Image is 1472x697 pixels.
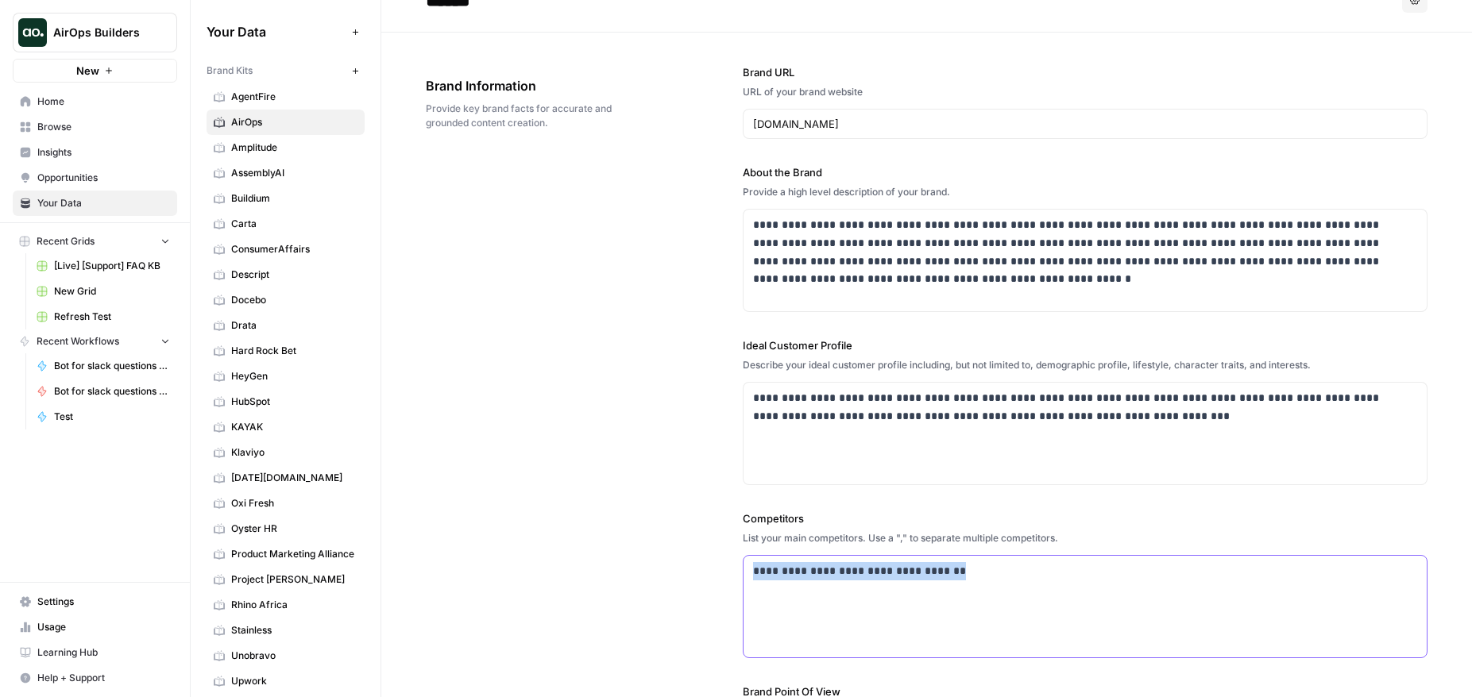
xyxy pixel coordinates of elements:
[207,643,365,668] a: Unobravo
[231,598,357,612] span: Rhino Africa
[231,318,357,333] span: Drata
[37,145,170,160] span: Insights
[18,18,47,47] img: AirOps Builders Logo
[207,186,365,211] a: Buildium
[54,359,170,373] span: Bot for slack questions pt. 1
[231,496,357,510] span: Oxi Fresh
[207,440,365,465] a: Klaviyo
[231,242,357,256] span: ConsumerAffairs
[231,547,357,561] span: Product Marketing Alliance
[13,114,177,140] a: Browse
[13,614,177,640] a: Usage
[231,572,357,587] span: Project [PERSON_NAME]
[29,379,177,404] a: Bot for slack questions pt. 2
[207,567,365,592] a: Project [PERSON_NAME]
[37,120,170,134] span: Browse
[207,364,365,389] a: HeyGen
[13,13,177,52] button: Workspace: AirOps Builders
[54,259,170,273] span: [Live] [Support] FAQ KB
[207,110,365,135] a: AirOps
[207,287,365,313] a: Docebo
[54,284,170,298] span: New Grid
[207,22,346,41] span: Your Data
[207,237,365,262] a: ConsumerAffairs
[231,293,357,307] span: Docebo
[54,410,170,424] span: Test
[13,640,177,665] a: Learning Hub
[29,253,177,279] a: [Live] [Support] FAQ KB
[207,135,365,160] a: Amplitude
[29,279,177,304] a: New Grid
[37,645,170,660] span: Learning Hub
[231,420,357,434] span: KAYAK
[29,353,177,379] a: Bot for slack questions pt. 1
[207,516,365,541] a: Oyster HR
[37,234,95,248] span: Recent Grids
[207,389,365,414] a: HubSpot
[426,102,654,130] span: Provide key brand facts for accurate and grounded content creation.
[37,196,170,210] span: Your Data
[231,471,357,485] span: [DATE][DOMAIN_NAME]
[231,674,357,688] span: Upwork
[207,160,365,186] a: AssemblyAI
[37,94,170,109] span: Home
[207,465,365,491] a: [DATE][DOMAIN_NAME]
[207,541,365,567] a: Product Marketing Alliance
[207,338,365,364] a: Hard Rock Bet
[54,384,170,399] span: Bot for slack questions pt. 2
[753,116,1417,132] input: www.sundaysoccer.com
[29,404,177,429] a: Test
[37,334,119,348] span: Recent Workflows
[37,595,170,609] span: Settings
[231,90,357,104] span: AgentFire
[231,141,357,155] span: Amplitude
[231,369,357,383] span: HeyGen
[37,171,170,185] span: Opportunities
[231,623,357,637] span: Stainless
[53,25,149,40] span: AirOps Builders
[207,84,365,110] a: AgentFire
[13,191,177,216] a: Your Data
[13,89,177,114] a: Home
[743,531,1428,545] div: List your main competitors. Use a "," to separate multiple competitors.
[13,329,177,353] button: Recent Workflows
[743,64,1428,80] label: Brand URL
[54,310,170,324] span: Refresh Test
[29,304,177,329] a: Refresh Test
[231,217,357,231] span: Carta
[207,491,365,516] a: Oxi Fresh
[743,358,1428,372] div: Describe your ideal customer profile including, but not limited to, demographic profile, lifestyl...
[207,618,365,643] a: Stainless
[231,395,357,409] span: HubSpot
[13,59,177,83] button: New
[207,262,365,287] a: Descript
[231,191,357,206] span: Buildium
[231,344,357,358] span: Hard Rock Bet
[13,665,177,691] button: Help + Support
[743,164,1428,180] label: About the Brand
[426,76,654,95] span: Brand Information
[231,115,357,129] span: AirOps
[231,268,357,282] span: Descript
[231,445,357,460] span: Klaviyo
[207,668,365,694] a: Upwork
[743,85,1428,99] div: URL of your brand website
[13,140,177,165] a: Insights
[207,414,365,440] a: KAYAK
[231,649,357,663] span: Unobravo
[13,589,177,614] a: Settings
[13,229,177,253] button: Recent Grids
[207,64,253,78] span: Brand Kits
[743,337,1428,353] label: Ideal Customer Profile
[231,166,357,180] span: AssemblyAI
[13,165,177,191] a: Opportunities
[231,522,357,536] span: Oyster HR
[37,620,170,634] span: Usage
[743,185,1428,199] div: Provide a high level description of your brand.
[743,510,1428,526] label: Competitors
[207,592,365,618] a: Rhino Africa
[76,63,99,79] span: New
[37,671,170,685] span: Help + Support
[207,211,365,237] a: Carta
[207,313,365,338] a: Drata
